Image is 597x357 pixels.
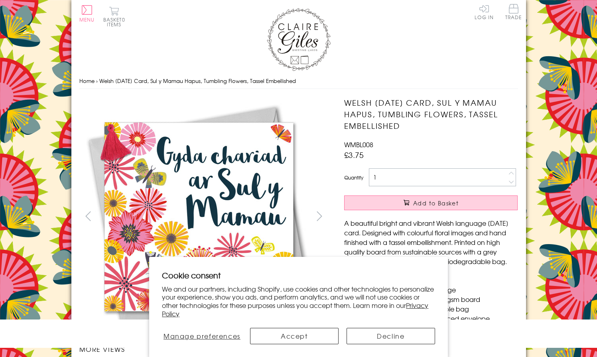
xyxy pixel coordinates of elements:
span: Trade [505,4,522,20]
label: Quantity [344,174,363,181]
button: next [310,207,328,225]
span: Welsh [DATE] Card, Sul y Mamau Hapus, Tumbling Flowers, Tassel Embellished [99,77,296,85]
nav: breadcrumbs [79,73,518,89]
span: £3.75 [344,149,364,160]
span: WMBL008 [344,140,373,149]
button: Manage preferences [162,328,242,344]
p: We and our partners, including Shopify, use cookies and other technologies to personalize your ex... [162,285,435,318]
button: Basket0 items [103,6,125,27]
span: 0 items [107,16,125,28]
button: Decline [347,328,435,344]
a: Trade [505,4,522,21]
button: Accept [250,328,339,344]
h3: More views [79,344,329,354]
span: › [96,77,98,85]
button: Menu [79,5,95,22]
img: Welsh Mother's Day Card, Sul y Mamau Hapus, Tumbling Flowers, Tassel Embellished [328,97,567,336]
button: Add to Basket [344,195,518,210]
span: Add to Basket [413,199,459,207]
img: Welsh Mother's Day Card, Sul y Mamau Hapus, Tumbling Flowers, Tassel Embellished [79,97,318,336]
a: Log In [475,4,494,20]
p: A beautiful bright and vibrant Welsh language [DATE] card. Designed with colourful floral images ... [344,218,518,266]
button: prev [79,207,97,225]
span: Menu [79,16,95,23]
a: Privacy Policy [162,300,428,318]
a: Home [79,77,95,85]
img: Claire Giles Greetings Cards [267,8,331,71]
h1: Welsh [DATE] Card, Sul y Mamau Hapus, Tumbling Flowers, Tassel Embellished [344,97,518,131]
span: Manage preferences [164,331,240,341]
h2: Cookie consent [162,270,435,281]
